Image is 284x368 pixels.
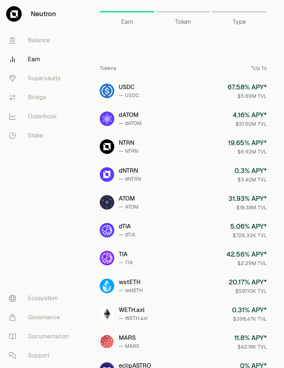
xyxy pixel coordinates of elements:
[94,78,273,104] a: USDCUSDC— USDC67.58% APY*$5.69M TVL
[119,222,135,231] div: dTIA
[228,148,267,155] div: $6.92M TVL
[119,92,139,99] div: — USDC
[3,308,79,327] a: Governance
[3,346,79,365] a: Support
[3,327,79,346] a: Documentation
[119,194,139,203] div: ATOM
[3,289,79,308] a: Ecosystem
[100,251,114,265] img: TIA
[119,147,138,155] div: — NTRN
[119,111,141,119] div: dATOM
[229,277,267,287] div: 20.17 % APY*
[119,259,133,266] div: — TIA
[119,119,141,127] div: — dATOM
[94,133,273,160] a: NTRNNTRN— NTRN19.65% APY*$6.92M TVL
[94,273,273,299] a: wstETHwstETH— wstETH20.17% APY*$597.10K TVL
[234,333,267,343] div: 11.8 % APY*
[94,189,273,216] a: ATOMATOM— ATOM31.93% APY*$18.38M TVL
[119,250,133,259] div: TIA
[100,84,114,98] img: USDC
[226,260,267,267] div: $2.29M TVL
[119,231,135,238] div: — dTIA
[100,334,114,349] img: MARS
[100,65,116,72] div: Tokens
[119,139,138,147] div: NTRN
[3,69,79,88] a: Supervaults
[228,204,267,211] div: $18.38M TVL
[226,249,267,260] div: 42.56 % APY*
[233,110,267,120] div: 4.16 % APY*
[232,305,267,315] div: 0.31 % APY*
[119,342,139,350] div: — MARS
[3,88,79,107] a: Bridge
[94,217,273,243] a: dTIAdTIA— dTIA5.06% APY*$726.33K TVL
[100,306,114,321] img: WETH.axl
[233,120,267,128] div: $10.50M TVL
[235,176,267,183] div: $3.40M TVL
[119,278,143,287] div: wstETH
[230,221,267,232] div: 5.06 % APY*
[94,328,273,355] a: MARSMARS— MARS11.8% APY*$42.18K TVL
[100,223,114,238] img: dTIA
[228,82,267,92] div: 67.58 % APY*
[3,31,79,50] a: Balance
[119,306,148,314] div: WETH.axl
[228,194,267,204] div: 31.93 % APY*
[100,167,114,182] img: dNTRN
[175,18,191,26] span: Token
[100,279,114,293] img: wstETH
[100,111,114,126] img: dATOM
[119,314,148,322] div: — WETH.axl
[235,166,267,176] div: 0.3 % APY*
[119,83,139,92] div: USDC
[228,92,267,100] div: $5.69M TVL
[119,287,143,294] div: — wstETH
[3,107,79,126] a: Orderbook
[251,65,267,72] div: *Up To
[100,195,114,210] img: ATOM
[119,166,141,175] div: dNTRN
[119,334,139,342] div: MARS
[94,301,273,327] a: WETH.axlWETH.axl— WETH.axl0.31% APY*$398.47K TVL
[121,18,133,26] span: Earn
[94,106,273,132] a: dATOMdATOM— dATOM4.16% APY*$10.50M TVL
[228,138,267,148] div: 19.65 % APY*
[234,343,267,350] div: $42.18K TVL
[233,18,246,26] span: Type
[119,203,139,210] div: — ATOM
[94,161,273,188] a: dNTRNdNTRN— dNTRN0.3% APY*$3.40M TVL
[232,315,267,323] div: $398.47K TVL
[94,245,273,271] a: TIATIA— TIA42.56% APY*$2.29M TVL
[229,287,267,295] div: $597.10K TVL
[3,126,79,145] a: Stake
[100,3,154,21] a: Earn
[3,50,79,69] a: Earn
[119,175,141,183] div: — dNTRN
[230,232,267,239] div: $726.33K TVL
[100,139,114,154] img: NTRN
